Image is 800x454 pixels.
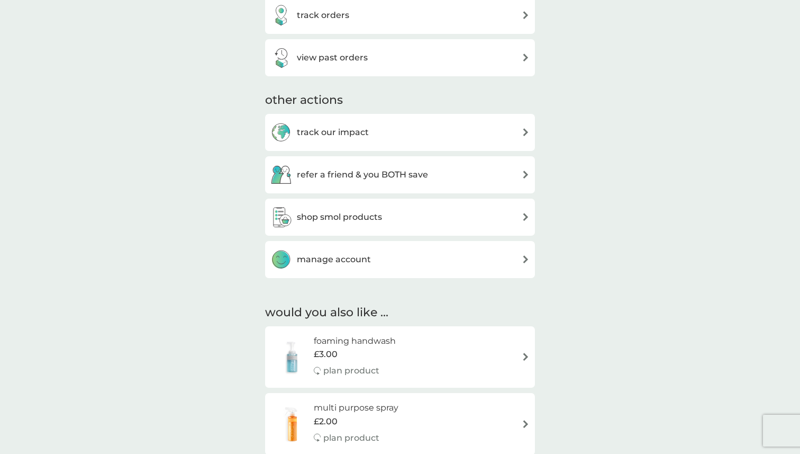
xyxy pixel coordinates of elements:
[323,364,379,378] p: plan product
[522,171,530,179] img: arrow right
[297,8,349,22] h3: track orders
[265,305,535,321] h2: would you also like ...
[314,415,338,429] span: £2.00
[522,213,530,221] img: arrow right
[265,92,343,109] h3: other actions
[270,339,314,376] img: foaming handwash
[297,210,382,224] h3: shop smol products
[297,126,369,139] h3: track our impact
[522,353,530,361] img: arrow right
[522,420,530,428] img: arrow right
[297,168,428,182] h3: refer a friend & you BOTH save
[522,11,530,19] img: arrow right
[314,334,396,348] h6: foaming handwash
[297,51,368,65] h3: view past orders
[323,431,379,445] p: plan product
[297,253,371,266] h3: manage account
[314,401,398,415] h6: multi purpose spray
[522,128,530,136] img: arrow right
[314,348,338,361] span: £3.00
[522,255,530,263] img: arrow right
[522,54,530,61] img: arrow right
[270,406,314,443] img: multi purpose spray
